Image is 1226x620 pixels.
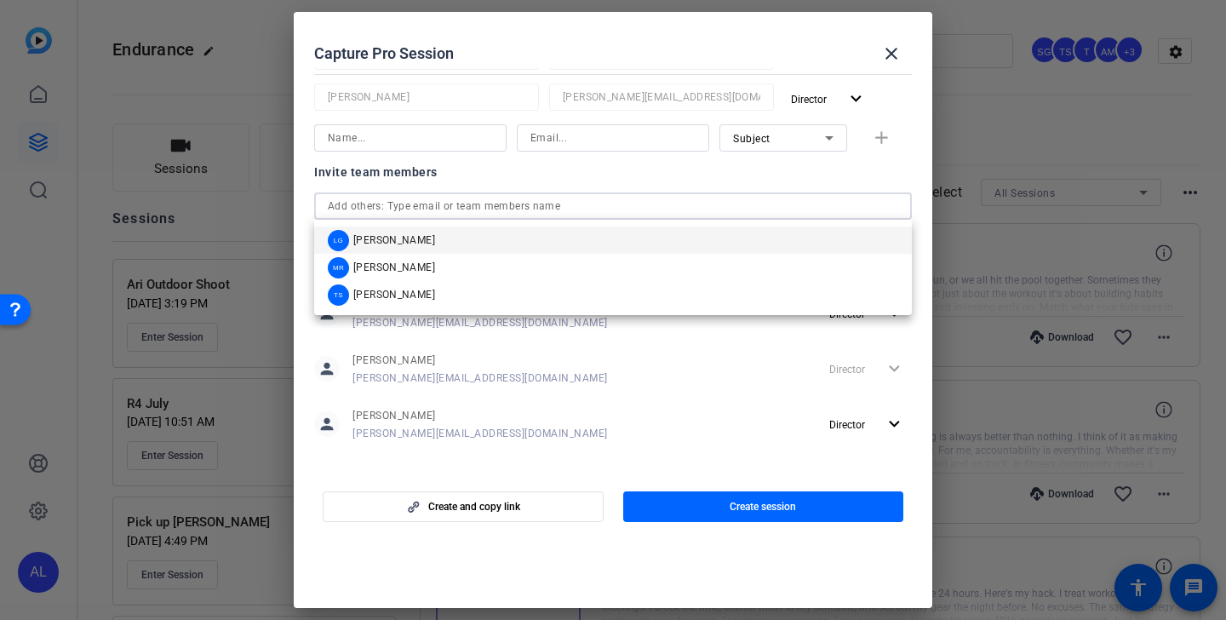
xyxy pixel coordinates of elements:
mat-icon: expand_more [845,89,867,110]
span: [PERSON_NAME] [353,261,435,274]
button: Director [822,409,912,439]
span: [PERSON_NAME] [353,288,435,301]
span: Create and copy link [428,500,520,514]
span: [PERSON_NAME] [352,353,608,367]
button: Director [784,83,874,114]
button: Create and copy link [323,491,604,522]
span: Create session [730,500,796,514]
div: MR [328,257,349,278]
span: [PERSON_NAME][EMAIL_ADDRESS][DOMAIN_NAME] [352,316,608,330]
span: [PERSON_NAME] [352,409,608,422]
input: Name... [328,87,525,107]
div: TS [328,284,349,306]
button: Director [822,298,912,329]
input: Email... [530,128,696,148]
span: [PERSON_NAME][EMAIL_ADDRESS][DOMAIN_NAME] [352,371,608,385]
mat-icon: close [881,43,902,64]
span: Subject [733,133,771,145]
mat-icon: person [314,411,340,437]
span: Director [829,419,865,431]
span: [PERSON_NAME][EMAIL_ADDRESS][DOMAIN_NAME] [352,427,608,440]
div: LG [328,230,349,251]
div: Invite team members [314,162,912,182]
button: Create session [623,491,904,522]
input: Email... [563,87,760,107]
input: Name... [328,128,493,148]
span: Director [791,94,827,106]
input: Add others: Type email or team members name [328,196,898,216]
span: [PERSON_NAME] [353,233,435,247]
mat-icon: expand_more [884,414,905,435]
div: Capture Pro Session [314,33,912,74]
mat-icon: person [314,356,340,382]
